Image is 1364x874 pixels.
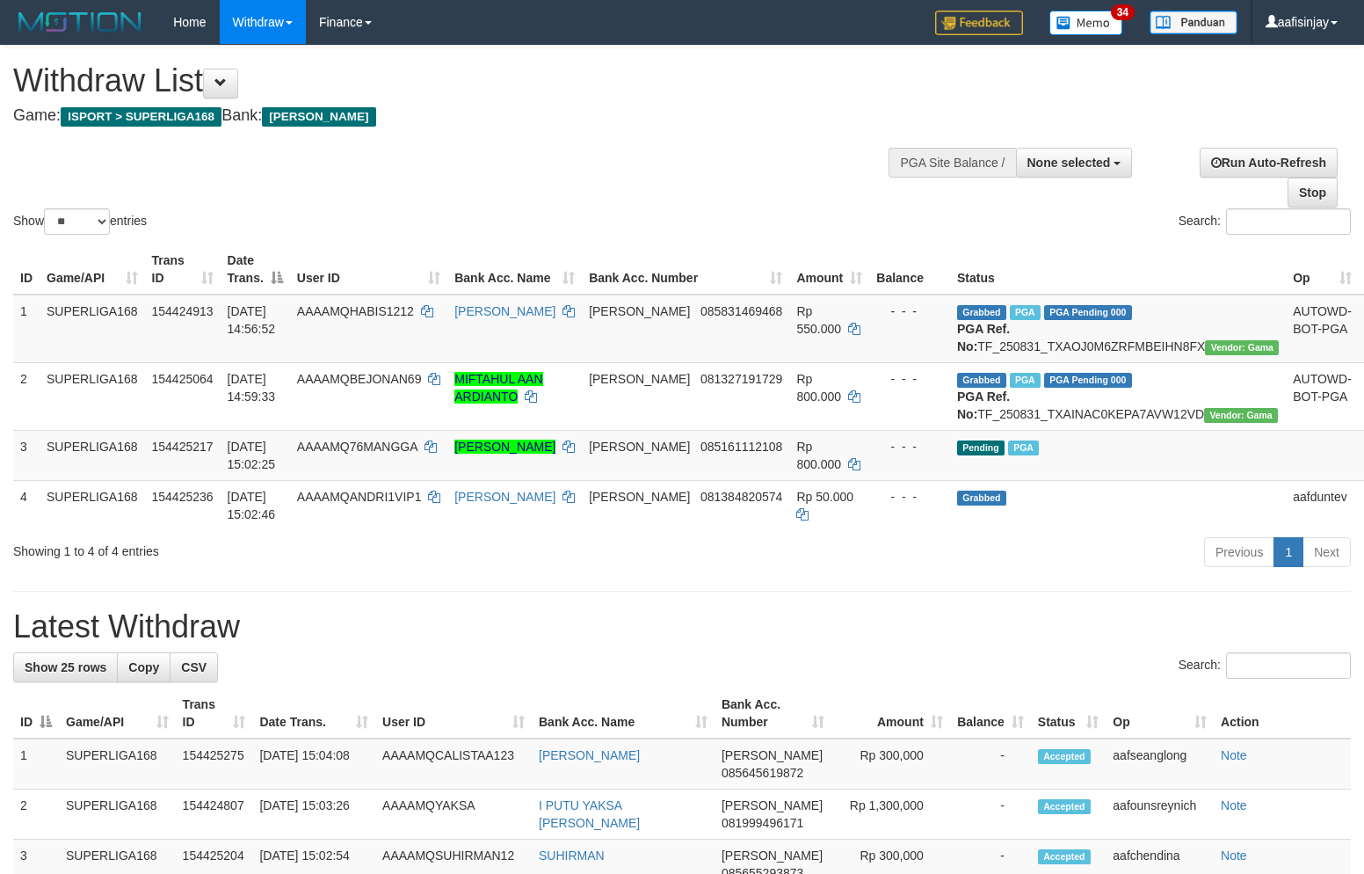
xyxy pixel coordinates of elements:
[454,440,555,454] a: [PERSON_NAME]
[375,739,532,790] td: AAAAMQCALISTAA123
[40,430,145,480] td: SUPERLIGA168
[789,244,869,295] th: Amount: activate to sort column ascending
[13,480,40,530] td: 4
[117,652,170,682] a: Copy
[1179,208,1351,235] label: Search:
[715,688,831,739] th: Bank Acc. Number: activate to sort column ascending
[1049,11,1123,35] img: Button%20Memo.svg
[950,295,1286,363] td: TF_250831_TXAOJ0M6ZRFMBEIHN8FX
[1226,652,1351,679] input: Search:
[252,688,375,739] th: Date Trans.: activate to sort column ascending
[700,372,782,386] span: Copy 081327191729 to clipboard
[1302,537,1351,567] a: Next
[1288,178,1338,208] a: Stop
[454,372,542,404] a: MIFTAHUL AAN ARDIANTO
[589,490,690,504] span: [PERSON_NAME]
[1205,340,1279,355] span: Vendor URL: https://trx31.1velocity.biz
[1214,688,1351,739] th: Action
[176,790,253,840] td: 154424807
[1010,373,1041,388] span: Marked by aafounsreynich
[13,688,59,739] th: ID: activate to sort column descending
[61,107,221,127] span: ISPORT > SUPERLIGA168
[950,244,1286,295] th: Status
[582,244,789,295] th: Bank Acc. Number: activate to sort column ascending
[957,491,1006,506] span: Grabbed
[13,63,892,98] h1: Withdraw List
[950,688,1031,739] th: Balance: activate to sort column ascending
[1038,749,1091,764] span: Accepted
[1106,739,1214,790] td: aafseanglong
[722,766,803,780] span: Copy 085645619872 to clipboard
[13,107,892,125] h4: Game: Bank:
[13,739,59,790] td: 1
[145,244,221,295] th: Trans ID: activate to sort column ascending
[831,739,950,790] td: Rp 300,000
[876,302,943,320] div: - - -
[831,688,950,739] th: Amount: activate to sort column ascending
[539,849,605,863] a: SUHIRMAN
[869,244,950,295] th: Balance
[1286,295,1359,363] td: AUTOWD-BOT-PGA
[589,440,690,454] span: [PERSON_NAME]
[13,790,59,840] td: 2
[152,440,214,454] span: 154425217
[228,372,276,404] span: [DATE] 14:59:33
[297,304,414,318] span: AAAAMQHABIS1212
[252,790,375,840] td: [DATE] 15:03:26
[722,816,803,830] span: Copy 081999496171 to clipboard
[13,244,40,295] th: ID
[1221,748,1247,762] a: Note
[1010,305,1041,320] span: Marked by aafounsreynich
[13,535,555,560] div: Showing 1 to 4 of 4 entries
[228,490,276,521] span: [DATE] 15:02:46
[796,304,841,336] span: Rp 550.000
[589,372,690,386] span: [PERSON_NAME]
[889,148,1015,178] div: PGA Site Balance /
[290,244,447,295] th: User ID: activate to sort column ascending
[59,688,176,739] th: Game/API: activate to sort column ascending
[1044,305,1132,320] span: PGA Pending
[228,304,276,336] span: [DATE] 14:56:52
[935,11,1023,35] img: Feedback.jpg
[796,440,841,471] span: Rp 800.000
[1038,799,1091,814] span: Accepted
[262,107,375,127] span: [PERSON_NAME]
[40,480,145,530] td: SUPERLIGA168
[40,295,145,363] td: SUPERLIGA168
[13,9,147,35] img: MOTION_logo.png
[957,390,1010,421] b: PGA Ref. No:
[1044,373,1132,388] span: PGA Pending
[447,244,582,295] th: Bank Acc. Name: activate to sort column ascending
[1226,208,1351,235] input: Search:
[1286,244,1359,295] th: Op: activate to sort column ascending
[44,208,110,235] select: Showentries
[454,490,555,504] a: [PERSON_NAME]
[128,660,159,674] span: Copy
[59,790,176,840] td: SUPERLIGA168
[13,609,1351,645] h1: Latest Withdraw
[957,373,1006,388] span: Grabbed
[40,244,145,295] th: Game/API: activate to sort column ascending
[876,438,943,455] div: - - -
[228,440,276,471] span: [DATE] 15:02:25
[297,490,422,504] span: AAAAMQANDRI1VIP1
[950,362,1286,430] td: TF_250831_TXAINAC0KEPA7AVW12VD
[176,688,253,739] th: Trans ID: activate to sort column ascending
[700,440,782,454] span: Copy 085161112108 to clipboard
[1111,4,1135,20] span: 34
[950,790,1031,840] td: -
[59,739,176,790] td: SUPERLIGA168
[297,372,422,386] span: AAAAMQBEJONAN69
[589,304,690,318] span: [PERSON_NAME]
[13,430,40,480] td: 3
[957,305,1006,320] span: Grabbed
[40,362,145,430] td: SUPERLIGA168
[152,372,214,386] span: 154425064
[297,440,417,454] span: AAAAMQ76MANGGA
[539,748,640,762] a: [PERSON_NAME]
[13,295,40,363] td: 1
[152,304,214,318] span: 154424913
[252,739,375,790] td: [DATE] 15:04:08
[13,362,40,430] td: 2
[957,441,1005,455] span: Pending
